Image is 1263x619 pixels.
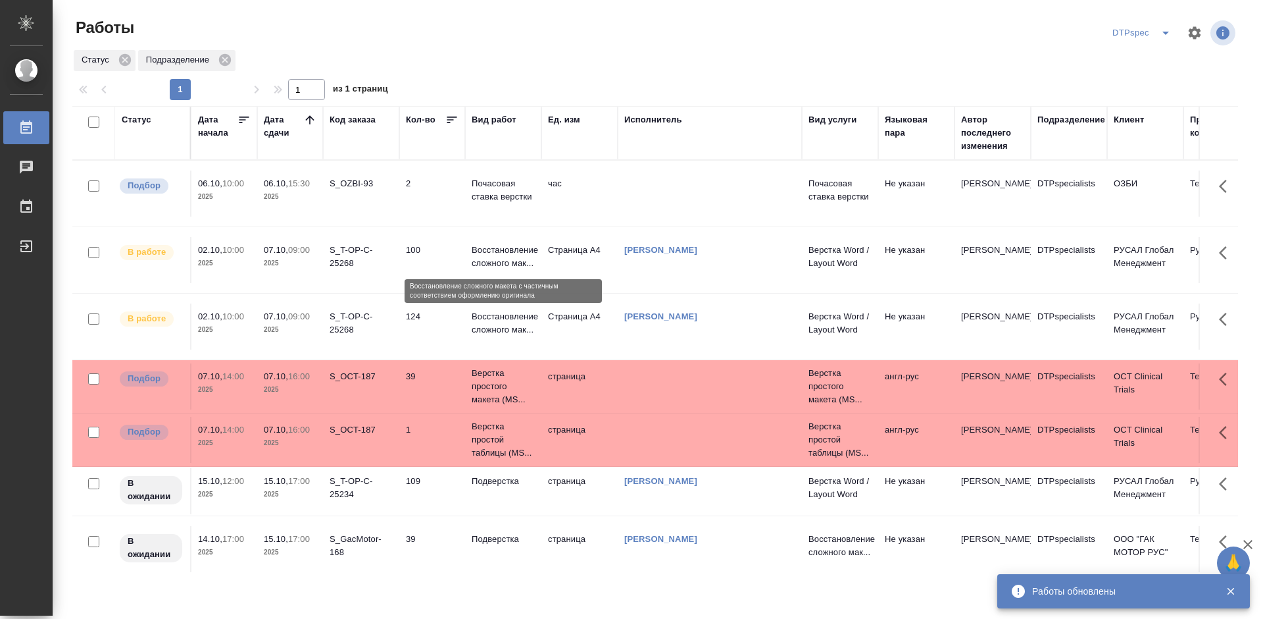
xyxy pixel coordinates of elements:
p: 2025 [264,488,316,501]
div: Статус [74,50,136,71]
td: DTPspecialists [1031,304,1107,350]
td: [PERSON_NAME] [954,304,1031,350]
p: 14:00 [222,425,244,435]
td: Русал [1183,304,1260,350]
button: Здесь прячутся важные кнопки [1211,304,1243,335]
p: Восстановление сложного мак... [472,310,535,336]
td: страница [541,526,618,572]
p: ОЗБИ [1114,177,1177,190]
a: [PERSON_NAME] [624,245,697,255]
div: Исполнитель [624,113,682,126]
p: 2025 [264,257,316,270]
td: Страница А4 [541,304,618,350]
td: англ-рус [878,363,954,410]
p: 2025 [264,190,316,203]
p: ООО "ГАК МОТОР РУС" [1114,533,1177,559]
p: 02.10, [198,311,222,321]
p: В работе [128,312,166,325]
span: 🙏 [1222,549,1245,577]
p: 10:00 [222,178,244,188]
td: 100 [399,237,465,283]
p: OCT Clinical Trials [1114,370,1177,396]
p: 2025 [198,190,251,203]
td: 39 [399,363,465,410]
p: 2025 [264,437,316,450]
p: 10:00 [222,245,244,255]
div: S_T-OP-C-25268 [330,310,393,336]
p: Подбор [128,372,161,385]
td: Технический [1183,526,1260,572]
p: 16:00 [288,425,310,435]
p: Восстановление сложного мак... [472,244,535,270]
td: Страница А4 [541,237,618,283]
td: 39 [399,526,465,572]
p: Подверстка [472,533,535,546]
p: 2025 [198,488,251,501]
div: split button [1109,22,1179,43]
div: Подразделение [138,50,235,71]
p: 17:00 [222,534,244,544]
p: Подверстка [472,475,535,488]
td: [PERSON_NAME] [954,171,1031,217]
p: РУСАЛ Глобал Менеджмент [1114,475,1177,501]
div: Дата сдачи [264,113,303,140]
p: 02.10, [198,245,222,255]
div: Исполнитель назначен, приступать к работе пока рано [118,475,184,506]
p: 06.10, [264,178,288,188]
td: DTPspecialists [1031,526,1107,572]
button: Здесь прячутся важные кнопки [1211,417,1243,448]
p: Верстка простого макета (MS... [808,367,872,406]
td: Не указан [878,237,954,283]
div: S_OCT-187 [330,423,393,437]
p: 07.10, [264,425,288,435]
div: S_OCT-187 [330,370,393,383]
td: Не указан [878,171,954,217]
button: Здесь прячутся важные кнопки [1211,526,1243,558]
td: страница [541,417,618,463]
div: Можно подбирать исполнителей [118,423,184,441]
div: Подразделение [1037,113,1105,126]
td: DTPspecialists [1031,171,1107,217]
p: В работе [128,246,166,259]
div: Проектная команда [1190,113,1253,140]
div: Можно подбирать исполнителей [118,177,184,195]
div: Автор последнего изменения [961,113,1024,153]
div: S_GacMotor-168 [330,533,393,559]
td: Технический [1183,363,1260,410]
div: Вид услуги [808,113,857,126]
p: 07.10, [198,371,222,381]
div: Можно подбирать исполнителей [118,370,184,388]
p: 07.10, [264,311,288,321]
span: Посмотреть информацию [1210,20,1238,45]
button: Здесь прячутся важные кнопки [1211,237,1243,269]
p: 09:00 [288,245,310,255]
p: Подбор [128,179,161,192]
td: страница [541,468,618,514]
p: Подбор [128,425,161,439]
p: 2025 [198,546,251,559]
td: [PERSON_NAME] [954,417,1031,463]
p: 2025 [264,546,316,559]
a: [PERSON_NAME] [624,476,697,486]
td: Технический [1183,417,1260,463]
p: Статус [82,53,114,67]
p: 09:00 [288,311,310,321]
button: Здесь прячутся важные кнопки [1211,171,1243,202]
p: 07.10, [264,245,288,255]
p: 2025 [198,323,251,336]
p: 16:00 [288,371,310,381]
p: РУСАЛ Глобал Менеджмент [1114,244,1177,270]
p: 17:00 [288,534,310,544]
p: 07.10, [198,425,222,435]
p: Верстка Word / Layout Word [808,244,872,270]
p: В ожидании [128,535,174,561]
td: Русал [1183,237,1260,283]
span: Настроить таблицу [1179,17,1210,49]
p: Восстановление сложного мак... [808,533,872,559]
p: 06.10, [198,178,222,188]
div: Кол-во [406,113,435,126]
div: Статус [122,113,151,126]
p: 07.10, [264,371,288,381]
p: Верстка простого макета (MS... [472,367,535,406]
p: 12:00 [222,476,244,486]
